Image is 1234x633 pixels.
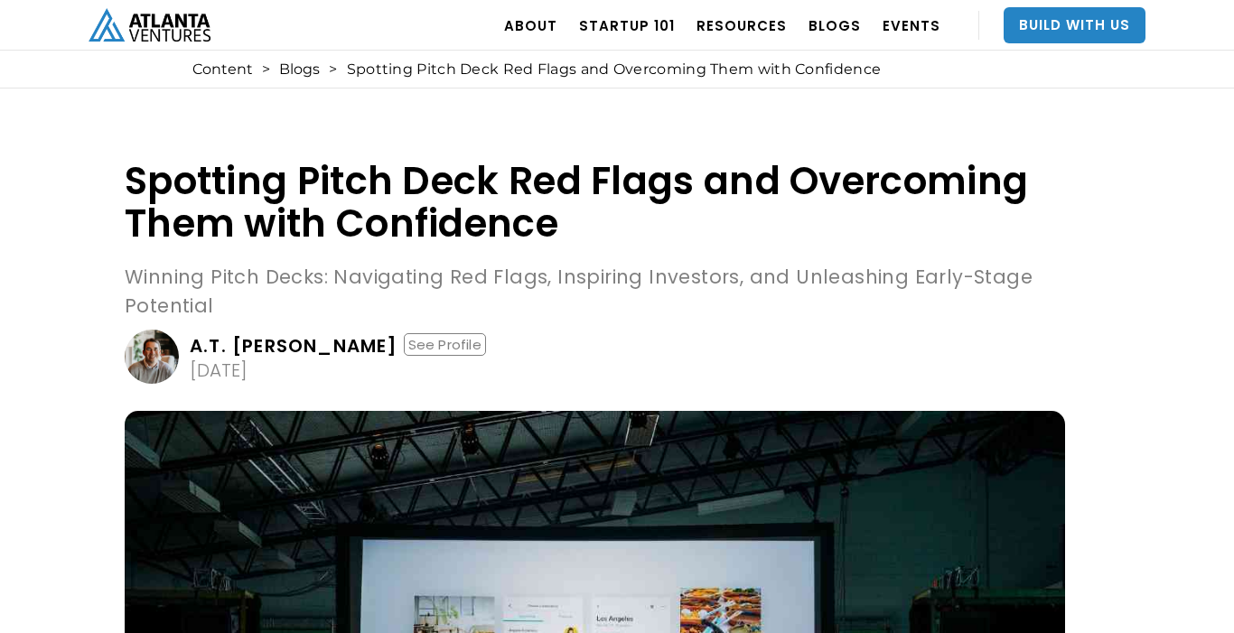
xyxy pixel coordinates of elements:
[125,160,1065,245] h1: Spotting Pitch Deck Red Flags and Overcoming Them with Confidence
[329,61,337,79] div: >
[125,263,1065,321] p: Winning Pitch Decks: Navigating Red Flags, Inspiring Investors, and Unleashing Early-Stage Potential
[1004,7,1145,43] a: Build With Us
[279,61,320,79] a: Blogs
[190,337,398,355] div: A.T. [PERSON_NAME]
[190,361,248,379] div: [DATE]
[125,330,1065,384] a: A.T. [PERSON_NAME]See Profile[DATE]
[192,61,253,79] a: Content
[404,333,486,356] div: See Profile
[347,61,882,79] div: Spotting Pitch Deck Red Flags and Overcoming Them with Confidence
[262,61,270,79] div: >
